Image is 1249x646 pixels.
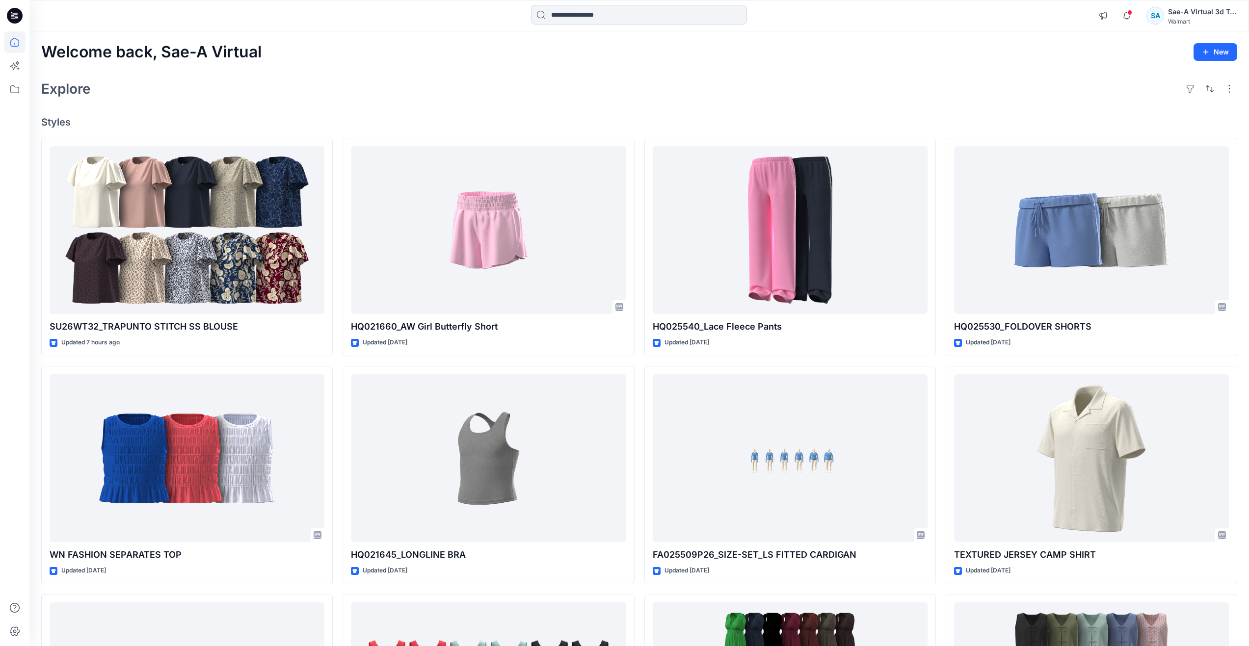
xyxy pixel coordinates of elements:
p: Updated [DATE] [966,566,1010,576]
p: FA025509P26_SIZE-SET_LS FITTED CARDIGAN [653,548,928,562]
a: HQ025540_Lace Fleece Pants [653,146,928,314]
a: HQ021660_AW Girl Butterfly Short [351,146,626,314]
p: Updated [DATE] [966,337,1010,348]
p: HQ021660_AW Girl Butterfly Short [351,320,626,334]
p: Updated [DATE] [664,337,709,348]
p: SU26WT32_TRAPUNTO STITCH SS BLOUSE [50,320,324,334]
p: WN FASHION SEPARATES TOP [50,548,324,562]
a: SU26WT32_TRAPUNTO STITCH SS BLOUSE [50,146,324,314]
a: HQ021645_LONGLINE BRA [351,374,626,543]
p: HQ025540_Lace Fleece Pants [653,320,928,334]
div: SA [1146,7,1164,25]
p: HQ021645_LONGLINE BRA [351,548,626,562]
p: Updated 7 hours ago [61,337,120,348]
p: Updated [DATE] [664,566,709,576]
button: New [1194,43,1237,61]
a: WN FASHION SEPARATES TOP [50,374,324,543]
a: TEXTURED JERSEY CAMP SHIRT [954,374,1229,543]
a: HQ025530_FOLDOVER SHORTS [954,146,1229,314]
p: Updated [DATE] [61,566,106,576]
p: Updated [DATE] [363,337,407,348]
a: FA025509P26_SIZE-SET_LS FITTED CARDIGAN [653,374,928,543]
p: Updated [DATE] [363,566,407,576]
p: HQ025530_FOLDOVER SHORTS [954,320,1229,334]
h2: Welcome back, Sae-A Virtual [41,43,262,61]
h4: Styles [41,116,1237,128]
div: Walmart [1168,18,1237,25]
div: Sae-A Virtual 3d Team [1168,6,1237,18]
h2: Explore [41,81,91,97]
p: TEXTURED JERSEY CAMP SHIRT [954,548,1229,562]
